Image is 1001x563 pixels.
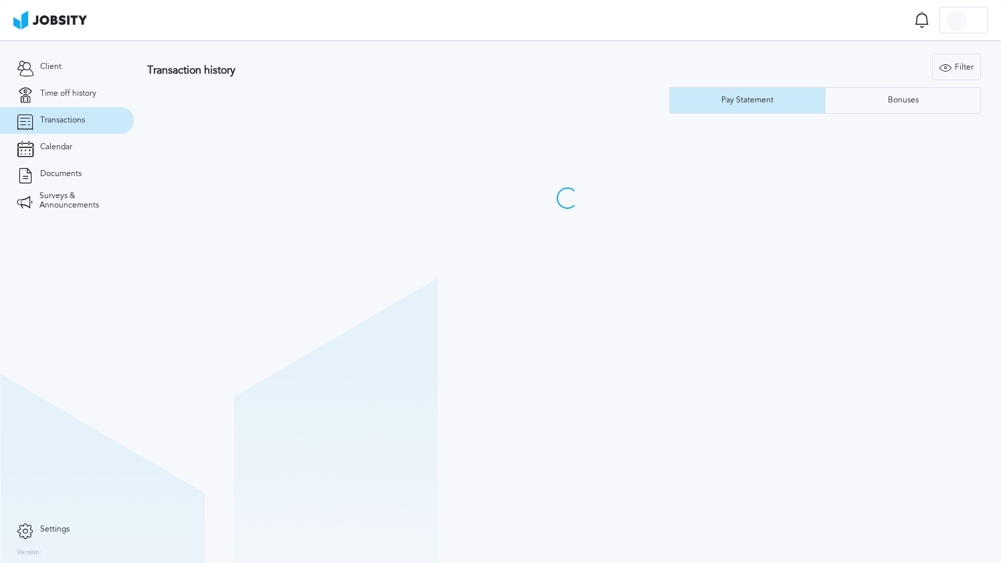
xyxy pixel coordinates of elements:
span: Client [40,62,62,72]
span: Calendar [40,143,72,152]
span: Transactions [40,116,85,125]
label: Version: [17,549,41,557]
button: Bonuses [825,87,981,114]
span: Time off history [40,89,96,98]
button: Pay Statement [669,87,825,114]
div: Filter [933,54,980,81]
span: Documents [40,169,82,179]
div: Pay Statement [715,96,780,105]
h3: Transaction history [147,64,603,76]
div: Bonuses [881,96,925,105]
span: Surveys & Announcements [39,191,117,210]
button: Filter [932,54,981,80]
img: ab4bad089aa723f57921c736e9817d99.png [13,11,87,29]
span: Settings [40,525,70,534]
